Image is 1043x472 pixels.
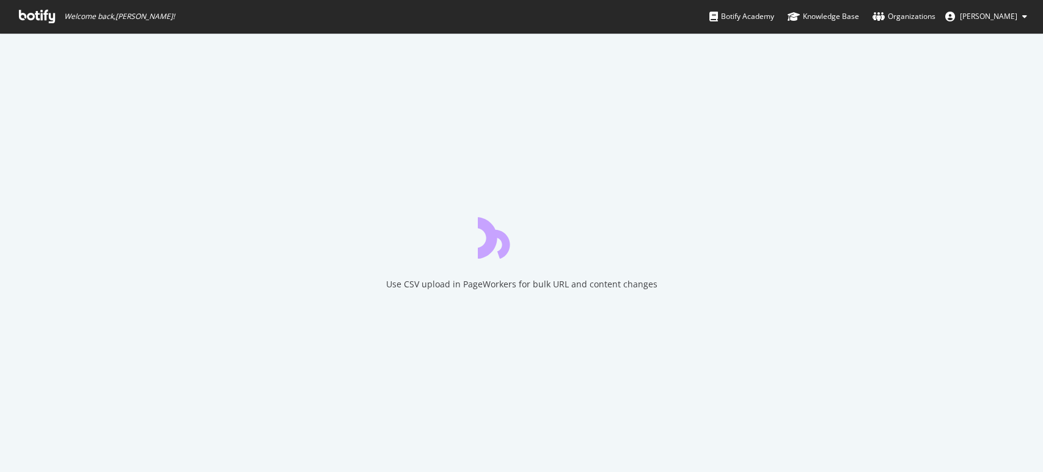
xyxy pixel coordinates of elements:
button: [PERSON_NAME] [935,7,1037,26]
div: Knowledge Base [788,10,859,23]
div: Use CSV upload in PageWorkers for bulk URL and content changes [386,278,657,290]
div: Organizations [873,10,935,23]
div: animation [478,215,566,259]
span: Welcome back, [PERSON_NAME] ! [64,12,175,21]
div: Botify Academy [709,10,774,23]
span: Claire Ruffin [960,11,1017,21]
